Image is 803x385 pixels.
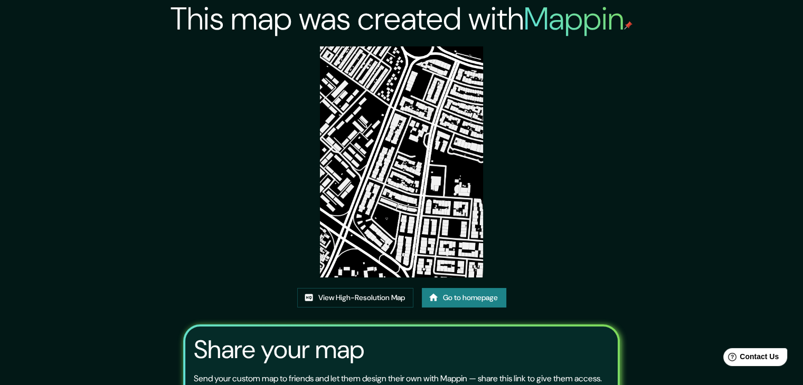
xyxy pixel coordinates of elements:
img: created-map [320,46,484,277]
img: mappin-pin [624,21,632,30]
iframe: Help widget launcher [709,344,791,373]
p: Send your custom map to friends and let them design their own with Mappin — share this link to gi... [194,372,602,385]
a: Go to homepage [422,288,506,307]
a: View High-Resolution Map [297,288,413,307]
h3: Share your map [194,335,364,364]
